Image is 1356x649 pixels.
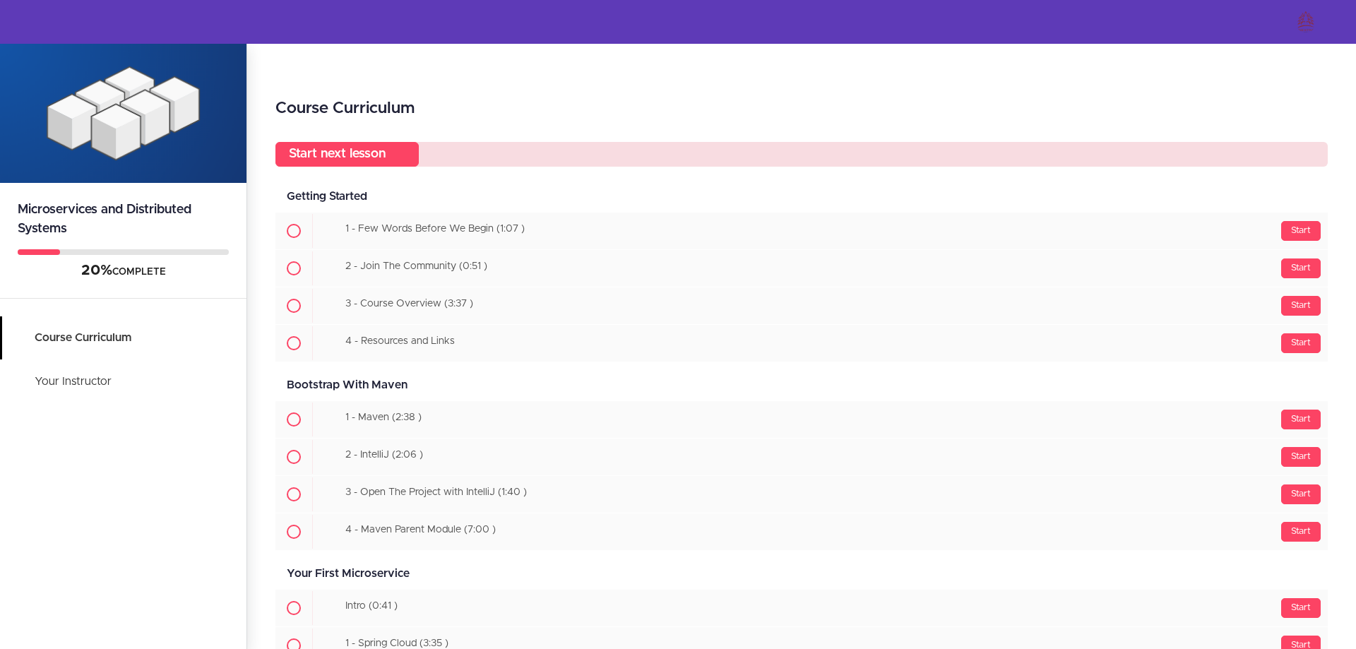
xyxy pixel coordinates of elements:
a: Start 2 - Join The Community (0:51 ) [275,250,1328,287]
a: Start 1 - Maven (2:38 ) [275,401,1328,438]
div: COMPLETE [18,262,229,280]
a: Your Instructor [2,360,246,403]
a: Course Curriculum [2,316,246,359]
div: Start [1281,410,1321,429]
span: 1 - Spring Cloud (3:35 ) [345,639,448,649]
div: Start [1281,221,1321,241]
span: 3 - Open The Project with IntelliJ (1:40 ) [345,488,527,498]
a: Start 4 - Maven Parent Module (7:00 ) [275,513,1328,550]
span: 2 - Join The Community (0:51 ) [345,262,487,272]
div: Getting Started [275,181,1328,213]
div: Your First Microservice [275,558,1328,590]
a: Back to courses [1,1,39,43]
span: 4 - Maven Parent Module (7:00 ) [345,525,496,535]
a: Start 1 - Few Words Before We Begin (1:07 ) [275,213,1328,249]
span: Intro (0:41 ) [345,602,398,612]
div: Start [1281,447,1321,467]
img: thongvan045@gmail.com [1295,11,1316,32]
svg: Back to courses [11,11,28,28]
a: Start 3 - Course Overview (3:37 ) [275,287,1328,324]
a: Start 2 - IntelliJ (2:06 ) [275,439,1328,475]
a: Start next lesson [275,142,419,167]
span: 2 - IntelliJ (2:06 ) [345,451,423,460]
span: 3 - Course Overview (3:37 ) [345,299,473,309]
div: Start [1281,484,1321,504]
span: 20% [81,263,112,278]
div: Start [1281,598,1321,618]
h2: Course Curriculum [275,97,1328,121]
span: 4 - Resources and Links [345,337,455,347]
div: Start [1281,258,1321,278]
a: Start Intro (0:41 ) [275,590,1328,626]
div: Bootstrap With Maven [275,369,1328,401]
div: Start [1281,296,1321,316]
span: 1 - Maven (2:38 ) [345,413,422,423]
a: Start 4 - Resources and Links [275,325,1328,362]
span: 1 - Few Words Before We Begin (1:07 ) [345,225,525,234]
a: Start 3 - Open The Project with IntelliJ (1:40 ) [275,476,1328,513]
div: Start [1281,522,1321,542]
div: Start [1281,333,1321,353]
